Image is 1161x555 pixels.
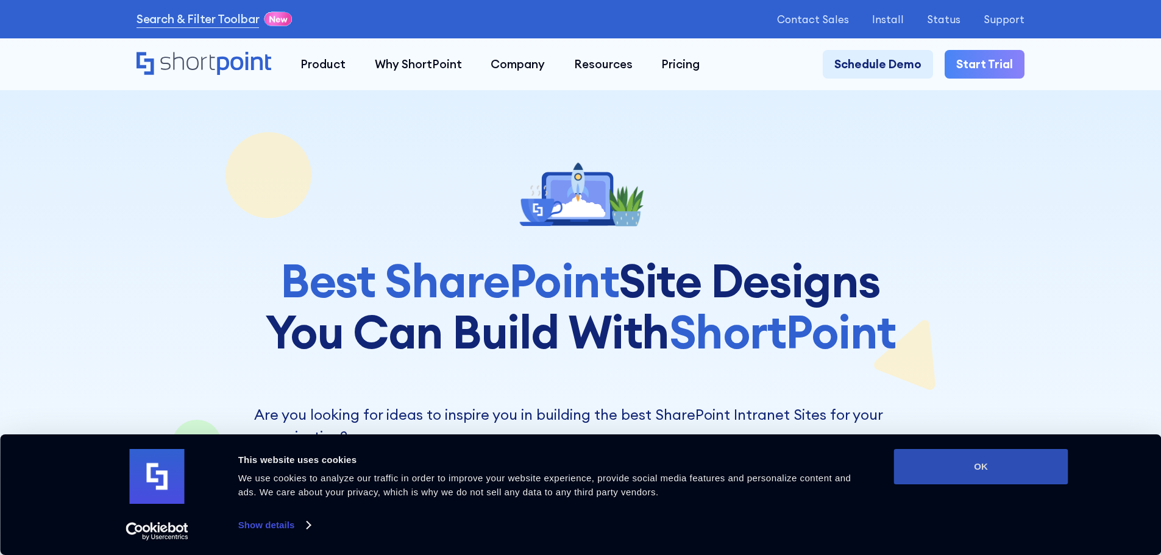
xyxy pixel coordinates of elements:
a: Resources [559,50,647,79]
a: Search & Filter Toolbar [137,10,260,28]
a: Contact Sales [777,13,849,25]
a: Support [984,13,1024,25]
a: Why ShortPoint [360,50,477,79]
a: Show details [238,516,310,534]
div: Why ShortPoint [375,55,462,73]
a: Pricing [647,50,715,79]
span: ShortPoint [669,302,896,361]
a: Install [872,13,904,25]
button: OK [894,449,1068,484]
a: Home [137,52,271,77]
img: logo [130,449,185,504]
div: This website uses cookies [238,453,867,467]
a: Usercentrics Cookiebot - opens in a new window [104,522,210,540]
a: Schedule Demo [823,50,933,79]
h1: Site Designs You Can Build With [254,255,907,358]
div: Company [491,55,545,73]
div: Product [300,55,346,73]
a: Product [286,50,360,79]
a: Start Trial [945,50,1024,79]
div: Pricing [661,55,700,73]
a: Company [476,50,559,79]
span: We use cookies to analyze our traffic in order to improve your website experience, provide social... [238,473,851,497]
div: Resources [574,55,633,73]
a: Status [927,13,960,25]
iframe: Chat Widget [942,414,1161,555]
span: Best SharePoint [280,251,619,309]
